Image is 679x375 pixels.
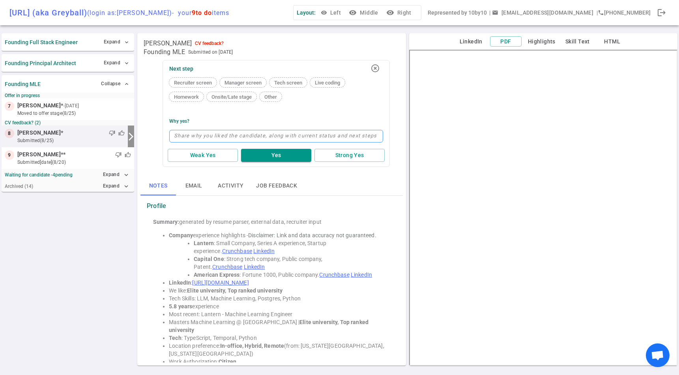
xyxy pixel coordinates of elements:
button: Expandexpand_more [101,180,131,192]
i: visibility [349,9,357,17]
div: 8 [5,129,14,138]
span: expand_more [123,60,130,66]
button: visibilityMiddle [347,6,381,20]
button: PDF [490,36,522,47]
strong: Citizen [219,358,237,365]
div: 7 [5,101,14,111]
li: Tech Skills: LLM, Machine Learning, Postgres, Python [169,294,390,302]
li: experience [169,302,390,310]
button: Yes [241,149,311,162]
div: generated by resume parser, external data, recruiter input [153,218,390,226]
li: We like: [169,287,390,294]
span: Next step [169,66,193,72]
a: LinkedIn [253,248,275,254]
a: LinkedIn [351,272,372,278]
button: LinkedIn [455,37,487,47]
button: Email [176,176,211,195]
iframe: candidate_document_preview__iframe [409,50,677,366]
span: thumb_down [109,130,115,136]
span: Other [261,94,280,100]
strong: In-office, Hybrid, Remote [220,343,284,349]
button: Notes [140,176,176,195]
i: visibility [386,9,394,17]
strong: American Express [194,272,239,278]
i: expand_more [123,183,130,190]
strong: Lantern [194,240,214,246]
li: : Fortune 1000, Public company. [194,271,390,279]
span: Layout: [297,9,316,16]
button: visibilityRight [385,6,415,20]
span: logout [657,8,666,17]
span: (login as: [PERSON_NAME] ) [87,9,172,17]
button: Open a message box [490,6,597,20]
div: Done [654,5,670,21]
span: visibility [321,9,327,16]
div: [URL] (aka Greyball) [9,8,229,17]
strong: Elite university, Top ranked university [187,287,282,294]
button: Left [319,6,344,20]
span: Tech screen [271,80,305,86]
strong: Summary: [153,219,179,225]
div: 9 [5,150,14,160]
small: submitted [DATE] (8/20) [17,159,131,166]
div: Represented by 10by10 | | [PHONE_NUMBER] [428,6,651,20]
li: Masters Machine Learning @ [GEOGRAPHIC_DATA] | [169,318,390,334]
div: basic tabs example [140,176,402,195]
strong: Founding Full Stack Engineer [5,39,78,45]
a: LinkedIn [244,264,265,270]
li: : [169,279,390,287]
span: 9 to do [192,9,212,17]
i: arrow_forward_ios [126,132,136,141]
strong: 5.8 years [169,303,192,309]
span: Submitted on [DATE] [188,48,233,56]
span: [PERSON_NAME] [17,129,61,137]
span: Manager screen [221,80,265,86]
div: CV feedback? [195,41,224,46]
strong: Tech [169,335,181,341]
span: Homework [171,94,202,100]
span: Disclaimer: Link and data accuracy not guaranteed. [248,232,376,238]
strong: Waiting for candidate - 4 pending [5,172,73,178]
small: moved to Offer stage (8/25) [17,110,131,117]
small: Archived ( 14 ) [5,184,33,189]
span: expand_less [123,81,130,87]
button: Highlights [525,37,559,47]
button: Expandexpand_more [101,169,131,180]
small: submitted (8/25) [17,137,125,144]
a: Crunchbase [222,248,252,254]
i: highlight_off [370,64,380,73]
span: Recruiter screen [171,80,215,86]
strong: Profile [147,202,166,210]
strong: Elite university, Top ranked university [169,319,370,333]
li: : Small Company, Series A experience, Startup experience. [194,239,390,255]
small: Offer in progress [5,93,131,98]
small: CV feedback? (2) [5,120,131,126]
li: : TypeScript, Temporal, Python [169,334,390,342]
button: Activity [211,176,250,195]
strong: LinkedIn [169,279,191,286]
button: highlight_off [367,60,383,76]
li: : Strong tech company, Public company, Patent. [194,255,390,271]
strong: Capital One [194,256,224,262]
li: experience highlights - [169,231,390,239]
button: Strong Yes [314,149,385,162]
span: - your items [172,9,229,17]
button: Expand [102,36,131,48]
div: Why Yes? [169,118,189,124]
a: Crunchbase [319,272,349,278]
button: Expand [102,57,131,69]
button: HTML [597,37,628,47]
strong: Founding Principal Architect [5,60,76,66]
strong: Company [169,232,193,238]
a: [URL][DOMAIN_NAME] [192,279,249,286]
i: phone [598,9,604,16]
a: Open chat [646,343,670,367]
span: Live coding [312,80,343,86]
li: Location preference: (from: [US_STATE][GEOGRAPHIC_DATA], [US_STATE][GEOGRAPHIC_DATA]) [169,342,390,358]
button: Skill Text [562,37,593,47]
a: Crunchbase [212,264,242,270]
span: [PERSON_NAME] [17,101,61,110]
span: Onsite/Late stage [208,94,255,100]
small: - [DATE] [63,102,79,109]
button: Collapse [99,78,131,90]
